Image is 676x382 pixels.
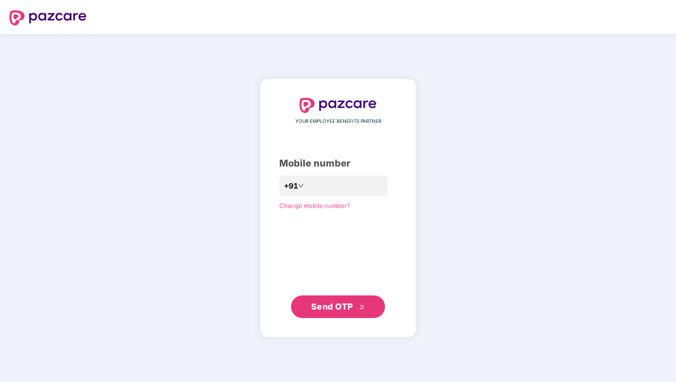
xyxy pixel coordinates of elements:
[291,295,385,318] button: Send OTPdouble-right
[279,202,350,209] a: Change mobile number?
[299,98,377,113] img: logo
[359,304,365,310] span: double-right
[284,180,298,192] span: +91
[298,183,304,189] span: down
[279,156,397,171] div: Mobile number
[9,10,86,25] img: logo
[295,118,381,125] span: YOUR EMPLOYEE BENEFITS PARTNER
[311,302,353,311] span: Send OTP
